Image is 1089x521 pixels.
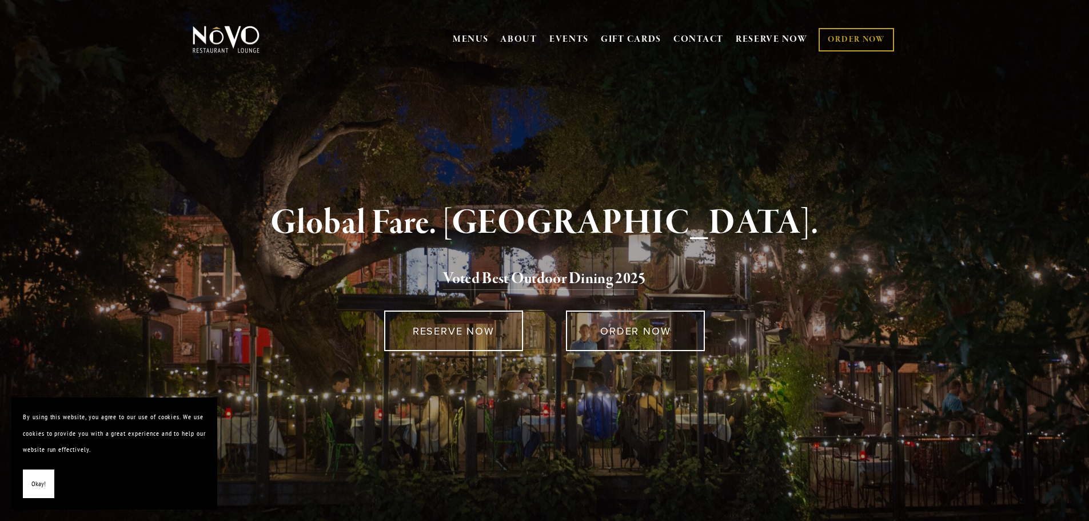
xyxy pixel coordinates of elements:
[212,267,878,291] h2: 5
[23,409,206,458] p: By using this website, you agree to our use of cookies. We use cookies to provide you with a grea...
[23,470,54,499] button: Okay!
[601,29,661,50] a: GIFT CARDS
[566,311,705,351] a: ORDER NOW
[31,476,46,492] span: Okay!
[384,311,523,351] a: RESERVE NOW
[270,201,819,245] strong: Global Fare. [GEOGRAPHIC_DATA].
[549,34,589,45] a: EVENTS
[736,29,808,50] a: RESERVE NOW
[673,29,724,50] a: CONTACT
[453,34,489,45] a: MENUS
[500,34,537,45] a: ABOUT
[11,397,217,510] section: Cookie banner
[443,269,638,291] a: Voted Best Outdoor Dining 202
[190,25,262,54] img: Novo Restaurant &amp; Lounge
[819,28,893,51] a: ORDER NOW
